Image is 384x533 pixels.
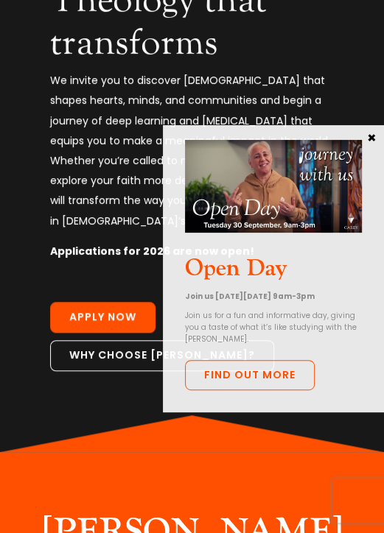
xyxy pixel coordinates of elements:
p: We invite you to discover [DEMOGRAPHIC_DATA] that shapes hearts, minds, and communities and begin... [50,71,334,241]
strong: Applications for 2026 are now open! [50,244,254,258]
img: Open Day Oct 2025 [185,140,362,233]
p: Join us for a fun and informative day, giving you a taste of what it’s like studying with the [PE... [185,310,362,345]
button: Close [364,130,379,144]
h3: Open Day [185,255,362,290]
a: Why choose [PERSON_NAME]? [50,340,274,371]
a: Open Day Oct 2025 [185,220,362,237]
a: Find out more [185,360,315,391]
strong: Join us [DATE][DATE] 9am-3pm [185,291,315,302]
a: Apply Now [50,302,156,333]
